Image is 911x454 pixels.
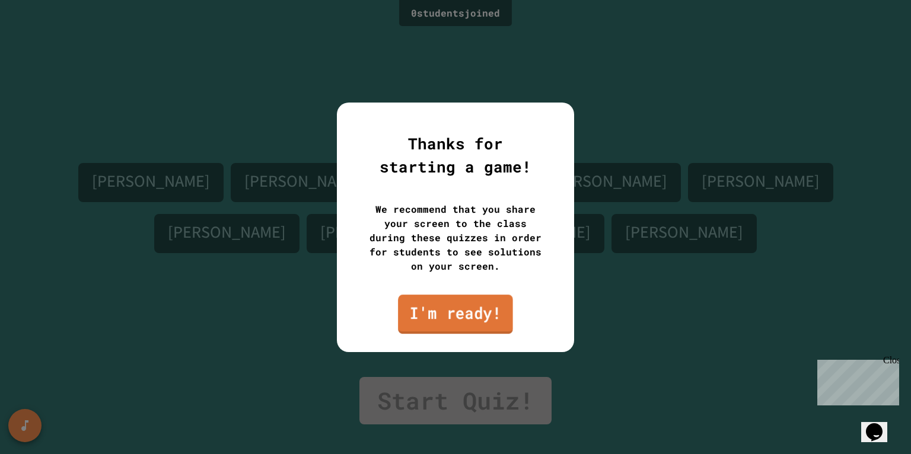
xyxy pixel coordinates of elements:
iframe: chat widget [861,407,899,442]
iframe: chat widget [813,355,899,405]
div: Chat with us now!Close [5,5,82,75]
a: I'm ready! [398,295,513,334]
div: Thanks for starting a game! [367,132,544,178]
div: We recommend that you share your screen to the class during these quizzes in order for students t... [367,202,544,273]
